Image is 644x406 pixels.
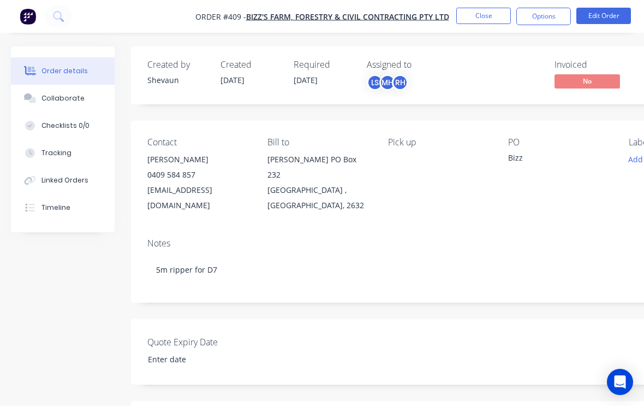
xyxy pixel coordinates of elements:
[220,60,281,70] div: Created
[554,74,620,88] span: No
[147,152,250,167] div: [PERSON_NAME]
[508,137,611,148] div: PO
[11,167,115,194] button: Linked Orders
[147,167,250,183] div: 0409 584 857
[367,74,383,91] div: LS
[147,137,250,148] div: Contact
[11,112,115,139] button: Checklists 0/0
[41,203,70,213] div: Timeline
[11,139,115,167] button: Tracking
[554,60,636,70] div: Invoiced
[576,8,631,24] button: Edit Order
[41,66,88,76] div: Order details
[41,121,90,131] div: Checklists 0/0
[41,148,71,158] div: Tracking
[392,74,408,91] div: RH
[379,74,396,91] div: MH
[294,60,354,70] div: Required
[147,60,207,70] div: Created by
[267,152,370,183] div: [PERSON_NAME] PO Box 232
[11,57,115,85] button: Order details
[195,11,246,22] span: Order #409 -
[147,152,250,213] div: [PERSON_NAME]0409 584 857[EMAIL_ADDRESS][DOMAIN_NAME]
[140,351,276,368] input: Enter date
[456,8,511,24] button: Close
[11,194,115,221] button: Timeline
[147,336,284,349] label: Quote Expiry Date
[147,183,250,213] div: [EMAIL_ADDRESS][DOMAIN_NAME]
[246,11,449,22] a: Bizz's Farm, Forestry & Civil Contracting Pty Ltd
[41,93,85,103] div: Collaborate
[388,137,491,148] div: Pick up
[267,152,370,213] div: [PERSON_NAME] PO Box 232[GEOGRAPHIC_DATA] , [GEOGRAPHIC_DATA], 2632
[294,75,318,85] span: [DATE]
[147,74,207,86] div: Shevaun
[20,8,36,25] img: Factory
[11,85,115,112] button: Collaborate
[267,183,370,213] div: [GEOGRAPHIC_DATA] , [GEOGRAPHIC_DATA], 2632
[367,74,408,91] button: LSMHRH
[367,60,476,70] div: Assigned to
[41,175,88,185] div: Linked Orders
[516,8,571,25] button: Options
[607,369,633,395] div: Open Intercom Messenger
[267,137,370,148] div: Bill to
[220,75,245,85] span: [DATE]
[508,152,611,167] div: Bizz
